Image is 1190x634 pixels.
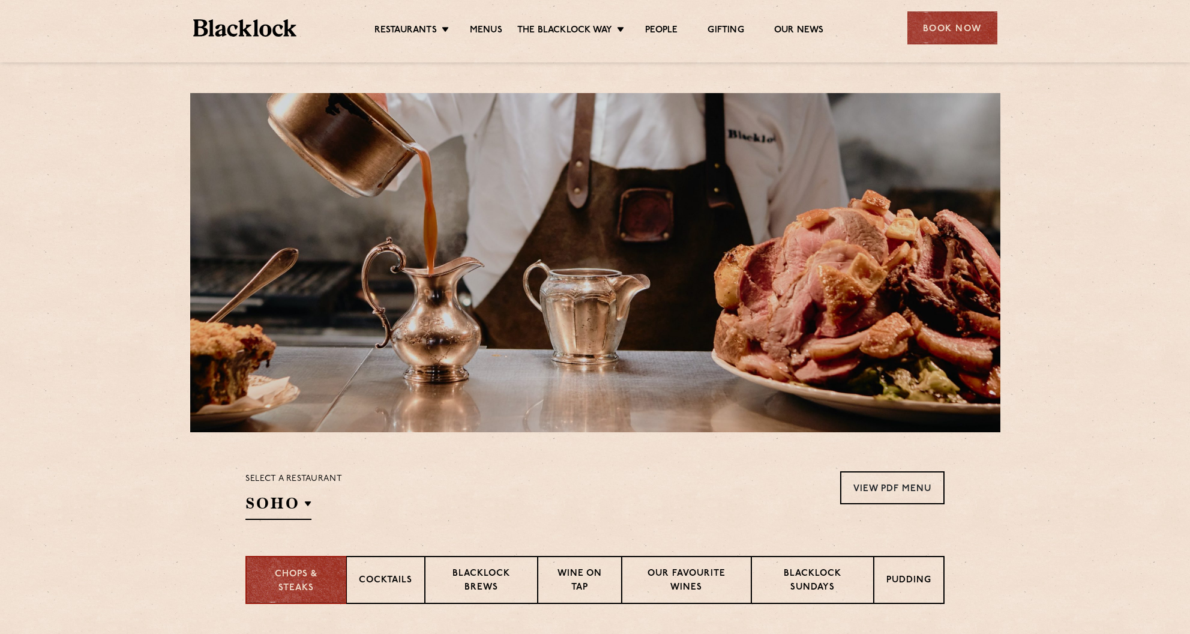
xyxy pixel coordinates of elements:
[437,567,525,596] p: Blacklock Brews
[907,11,997,44] div: Book Now
[634,567,738,596] p: Our favourite wines
[193,19,297,37] img: BL_Textured_Logo-footer-cropped.svg
[764,567,861,596] p: Blacklock Sundays
[550,567,609,596] p: Wine on Tap
[774,25,824,38] a: Our News
[259,568,334,595] p: Chops & Steaks
[645,25,678,38] a: People
[245,493,311,520] h2: SOHO
[840,471,945,504] a: View PDF Menu
[359,574,412,589] p: Cocktails
[708,25,744,38] a: Gifting
[886,574,931,589] p: Pudding
[470,25,502,38] a: Menus
[517,25,612,38] a: The Blacklock Way
[374,25,437,38] a: Restaurants
[245,471,342,487] p: Select a restaurant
